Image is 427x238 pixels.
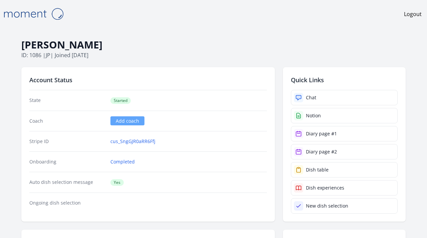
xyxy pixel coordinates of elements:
[306,112,321,119] div: Notion
[21,38,406,51] h1: [PERSON_NAME]
[291,90,398,105] a: Chat
[306,185,344,191] div: Dish experiences
[291,144,398,159] a: Diary page #2
[110,158,135,165] a: Completed
[291,108,398,123] a: Notion
[110,97,131,104] span: Started
[29,158,105,165] dt: Onboarding
[29,118,105,124] dt: Coach
[46,51,50,59] span: jp
[291,126,398,141] a: Diary page #1
[306,166,329,173] div: Dish table
[110,179,124,186] span: Yes
[29,200,105,206] dt: Ongoing dish selection
[291,180,398,196] a: Dish experiences
[29,97,105,104] dt: State
[306,203,348,209] div: New dish selection
[29,138,105,145] dt: Stripe ID
[110,138,155,145] a: cus_SngGJR0aRR6Ffj
[404,10,422,18] a: Logout
[291,75,398,85] h2: Quick Links
[291,198,398,214] a: New dish selection
[306,148,337,155] div: Diary page #2
[306,94,316,101] div: Chat
[21,51,406,59] p: ID: 1086 | | Joined [DATE]
[29,75,267,85] h2: Account Status
[291,162,398,177] a: Dish table
[29,179,105,186] dt: Auto dish selection message
[306,130,337,137] div: Diary page #1
[110,116,144,125] a: Add coach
